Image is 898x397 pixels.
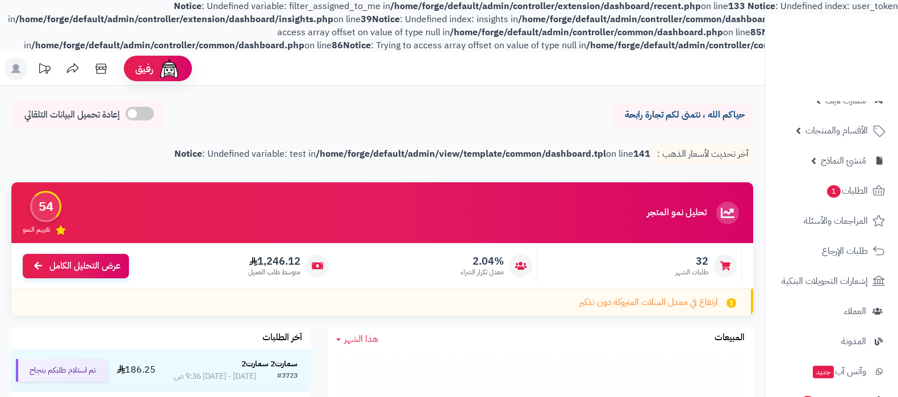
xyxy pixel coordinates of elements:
[804,213,868,229] span: المراجعات والأسئلة
[277,371,298,382] div: #3723
[23,254,129,278] a: عرض التحليل الكامل
[15,12,333,26] b: /home/forge/default/admin/controller/extension/dashboard/insights.php
[715,333,745,343] h3: المبيعات
[826,183,868,199] span: الطلبات
[620,108,745,122] p: حياكم الله ، نتمنى لكم تجارة رابحة
[344,332,378,346] span: هذا الشهر
[241,358,298,370] strong: سمارت2 سمارت2
[772,268,891,295] a: إشعارات التحويلات البنكية
[135,62,153,76] span: رفيق
[361,12,372,26] b: 39
[332,39,343,52] b: 86
[343,39,371,52] b: Notice
[772,298,891,325] a: العملاء
[316,147,606,161] b: /home/forge/default/admin/view/template/common/dashboard.tpl
[812,363,866,379] span: وآتس آب
[750,26,762,39] b: 85
[772,207,891,235] a: المراجعات والأسئلة
[579,296,718,309] span: ارتفاع في معدل السلات المتروكة دون تذكير
[844,303,866,319] span: العملاء
[450,26,723,39] b: /home/forge/default/admin/controller/common/dashboard.php
[841,333,866,349] span: المدونة
[830,12,858,26] b: Notice
[772,237,891,265] a: طلبات الإرجاع
[112,349,161,391] td: 186.25
[772,328,891,355] a: المدونة
[821,153,866,169] span: مُنشئ النماذج
[822,243,868,259] span: طلبات الإرجاع
[518,12,791,26] b: /home/forge/default/admin/controller/common/dashboard.php
[372,12,400,26] b: Notice
[818,12,830,26] b: 85
[586,39,859,52] b: /home/forge/default/admin/controller/common/dashboard.php
[174,147,202,161] b: Notice
[827,185,841,198] span: 1
[633,147,650,161] b: 141
[813,366,834,378] span: جديد
[262,333,302,343] h3: آخر الطلبات
[174,371,256,382] div: [DATE] - [DATE] 9:36 ص
[762,26,790,39] b: Notice
[653,143,753,165] p: آخر تحديث لأسعار الذهب :
[158,57,181,80] img: ai-face.png
[461,268,504,277] span: معدل تكرار الشراء
[248,268,300,277] span: متوسط طلب العميل
[782,273,868,289] span: إشعارات التحويلات البنكية
[675,268,708,277] span: طلبات الشهر
[31,39,304,52] b: /home/forge/default/admin/controller/common/dashboard.php
[23,225,50,235] span: تقييم النمو
[805,123,868,139] span: الأقسام والمنتجات
[647,208,707,218] h3: تحليل نمو المتجر
[675,255,708,268] span: 32
[24,108,120,122] span: إعادة تحميل البيانات التلقائي
[16,359,108,382] div: تم استلام طلبكم بنجاح
[248,255,300,268] span: 1,246.12
[49,260,120,273] span: عرض التحليل الكامل
[772,358,891,385] a: وآتس آبجديد
[336,333,378,346] a: هذا الشهر
[772,177,891,204] a: الطلبات1
[30,57,59,80] a: تحديثات المنصة
[461,255,504,268] span: 2.04%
